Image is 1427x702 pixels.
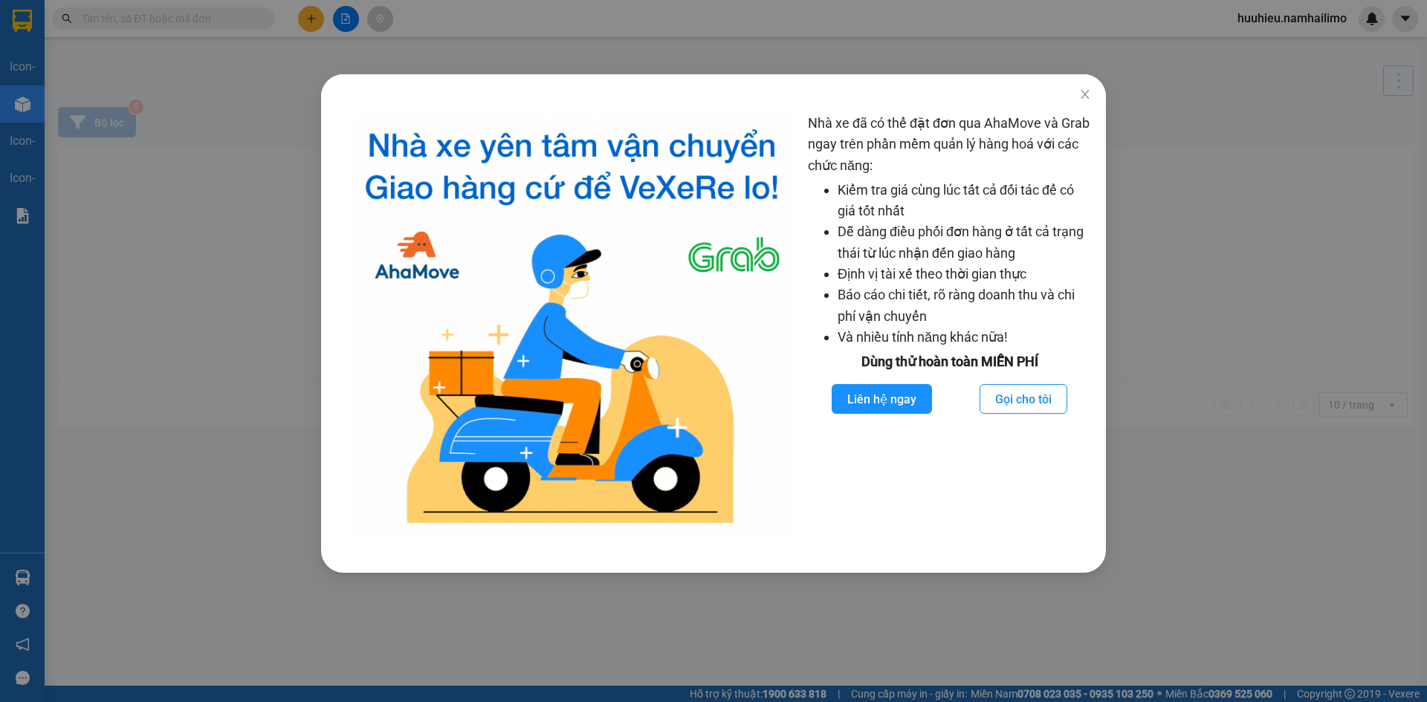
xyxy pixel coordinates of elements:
[1079,88,1091,100] span: close
[838,264,1091,285] li: Định vị tài xế theo thời gian thực
[838,180,1091,222] li: Kiểm tra giá cùng lúc tất cả đối tác để có giá tốt nhất
[838,285,1091,327] li: Báo cáo chi tiết, rõ ràng doanh thu và chi phí vận chuyển
[838,221,1091,264] li: Dễ dàng điều phối đơn hàng ở tất cả trạng thái từ lúc nhận đến giao hàng
[808,113,1091,536] div: Nhà xe đã có thể đặt đơn qua AhaMove và Grab ngay trên phần mềm quản lý hàng hoá với các chức năng:
[348,113,796,536] img: logo
[847,390,916,409] span: Liên hệ ngay
[995,390,1052,409] span: Gọi cho tôi
[1064,74,1106,116] button: Close
[980,384,1067,414] button: Gọi cho tôi
[808,351,1091,372] div: Dùng thử hoàn toàn MIỄN PHÍ
[838,327,1091,348] li: Và nhiều tính năng khác nữa!
[832,384,932,414] button: Liên hệ ngay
